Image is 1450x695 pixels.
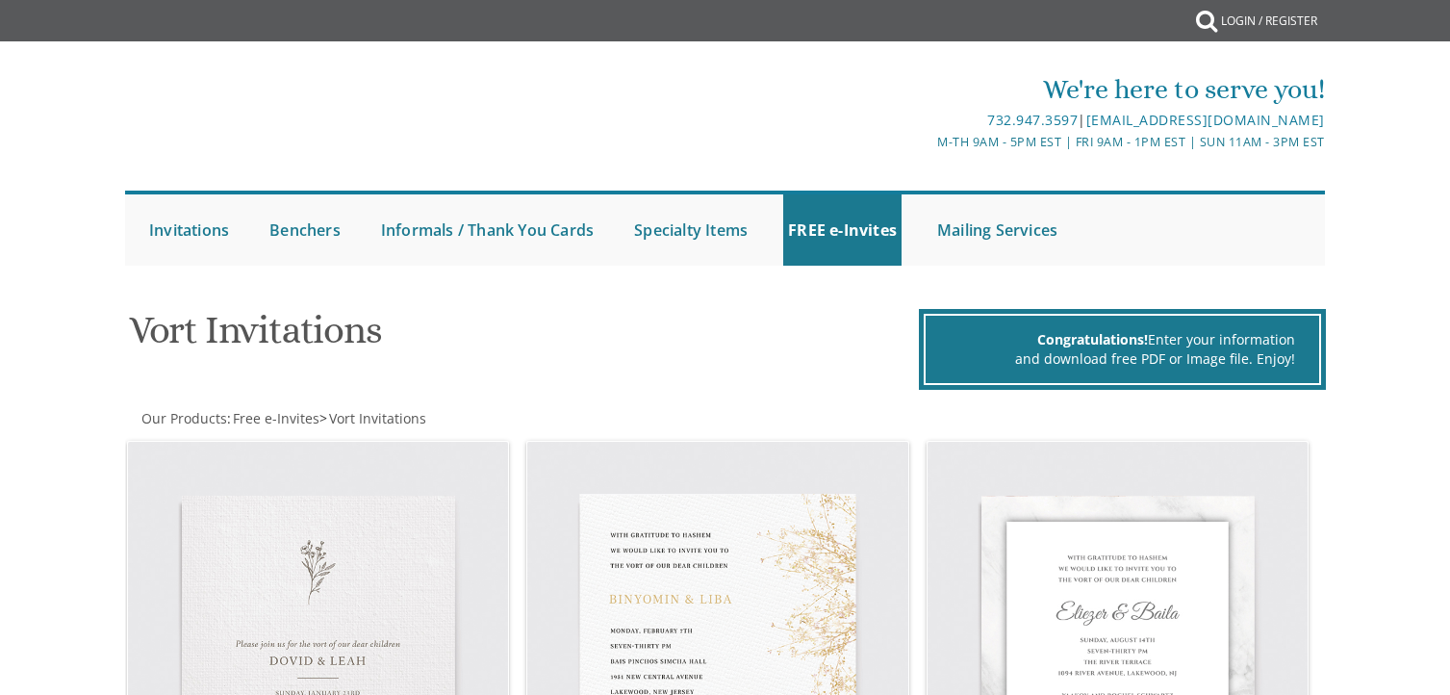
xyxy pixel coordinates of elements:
a: Mailing Services [932,194,1062,266]
a: Specialty Items [629,194,752,266]
div: : [125,409,725,428]
span: > [319,409,426,427]
a: Vort Invitations [327,409,426,427]
a: Informals / Thank You Cards [376,194,598,266]
a: Benchers [265,194,345,266]
a: Free e-Invites [231,409,319,427]
a: Our Products [140,409,227,427]
div: We're here to serve you! [526,70,1325,109]
a: FREE e-Invites [783,194,902,266]
div: | [526,109,1325,132]
span: Vort Invitations [329,409,426,427]
div: and download free PDF or Image file. Enjoy! [950,349,1295,369]
div: Enter your information [950,330,1295,349]
div: M-Th 9am - 5pm EST | Fri 9am - 1pm EST | Sun 11am - 3pm EST [526,132,1325,152]
span: Free e-Invites [233,409,319,427]
h1: Vort Invitations [129,309,914,366]
span: Congratulations! [1037,330,1148,348]
a: [EMAIL_ADDRESS][DOMAIN_NAME] [1086,111,1325,129]
a: Invitations [144,194,234,266]
a: 732.947.3597 [987,111,1078,129]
